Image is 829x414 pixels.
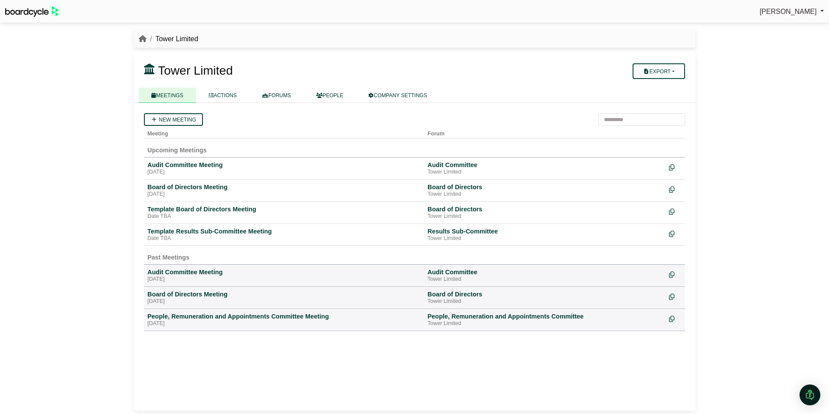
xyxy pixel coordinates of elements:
th: Forum [424,126,666,138]
div: Tower Limited [428,276,662,283]
a: Audit Committee Tower Limited [428,268,662,283]
a: MEETINGS [139,88,196,103]
span: Past Meetings [147,254,189,261]
a: [PERSON_NAME] [760,6,824,17]
div: Tower Limited [428,298,662,305]
a: Board of Directors Meeting [DATE] [147,183,421,198]
div: Board of Directors Meeting [147,183,421,191]
a: People, Remuneration and Appointments Committee Tower Limited [428,312,662,327]
div: People, Remuneration and Appointments Committee [428,312,662,320]
a: Audit Committee Meeting [DATE] [147,268,421,283]
button: Export [633,63,685,79]
div: Template Board of Directors Meeting [147,205,421,213]
div: Date TBA [147,235,421,242]
a: Template Board of Directors Meeting Date TBA [147,205,421,220]
a: PEOPLE [304,88,356,103]
nav: breadcrumb [139,33,198,45]
div: [DATE] [147,320,421,327]
a: ACTIONS [196,88,249,103]
div: People, Remuneration and Appointments Committee Meeting [147,312,421,320]
span: Upcoming Meetings [147,147,207,154]
div: Audit Committee Meeting [147,268,421,276]
div: Board of Directors Meeting [147,290,421,298]
a: New meeting [144,113,203,126]
div: [DATE] [147,191,421,198]
div: Make a copy [669,183,682,195]
div: [DATE] [147,276,421,283]
div: Template Results Sub-Committee Meeting [147,227,421,235]
a: Results Sub-Committee Tower Limited [428,227,662,242]
div: Tower Limited [428,320,662,327]
div: Results Sub-Committee [428,227,662,235]
span: [PERSON_NAME] [760,8,817,15]
div: Make a copy [669,312,682,324]
div: Tower Limited [428,191,662,198]
div: [DATE] [147,298,421,305]
div: Audit Committee [428,268,662,276]
div: Date TBA [147,213,421,220]
div: Board of Directors [428,290,662,298]
div: Audit Committee Meeting [147,161,421,169]
a: FORUMS [249,88,304,103]
a: Board of Directors Tower Limited [428,183,662,198]
a: Audit Committee Meeting [DATE] [147,161,421,176]
div: Board of Directors [428,205,662,213]
div: Board of Directors [428,183,662,191]
a: Board of Directors Tower Limited [428,205,662,220]
a: Board of Directors Meeting [DATE] [147,290,421,305]
div: Make a copy [669,290,682,302]
span: Tower Limited [158,64,233,77]
div: Tower Limited [428,235,662,242]
div: Audit Committee [428,161,662,169]
a: Audit Committee Tower Limited [428,161,662,176]
div: [DATE] [147,169,421,176]
a: Template Results Sub-Committee Meeting Date TBA [147,227,421,242]
a: COMPANY SETTINGS [356,88,440,103]
a: Board of Directors Tower Limited [428,290,662,305]
div: Make a copy [669,161,682,173]
div: Make a copy [669,227,682,239]
div: Make a copy [669,268,682,280]
div: Tower Limited [428,213,662,220]
img: BoardcycleBlackGreen-aaafeed430059cb809a45853b8cf6d952af9d84e6e89e1f1685b34bfd5cb7d64.svg [5,6,59,17]
li: Tower Limited [147,33,198,45]
div: Make a copy [669,205,682,217]
div: Open Intercom Messenger [800,384,820,405]
a: People, Remuneration and Appointments Committee Meeting [DATE] [147,312,421,327]
div: Tower Limited [428,169,662,176]
th: Meeting [144,126,424,138]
